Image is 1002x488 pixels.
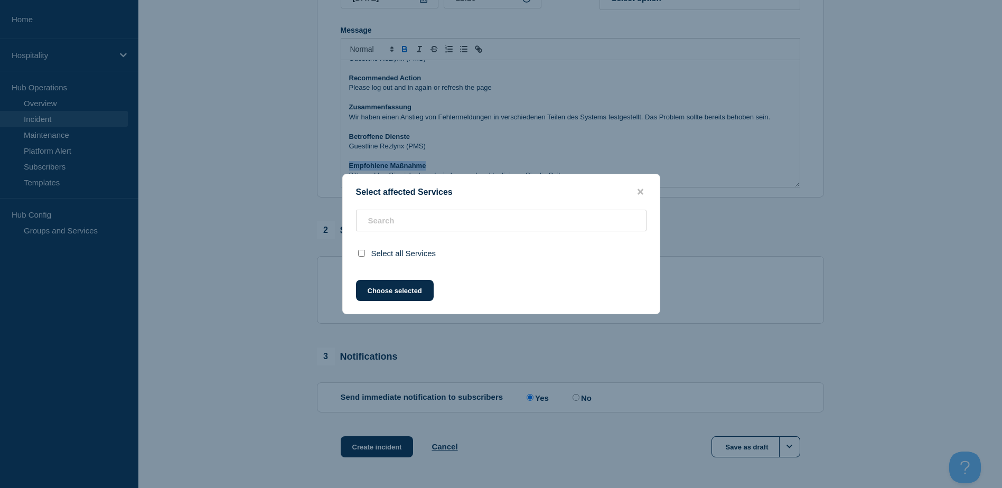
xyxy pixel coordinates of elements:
input: Search [356,210,647,231]
input: select all checkbox [358,250,365,257]
div: Select affected Services [343,187,660,197]
button: Choose selected [356,280,434,301]
span: Select all Services [371,249,436,258]
button: close button [634,187,647,197]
